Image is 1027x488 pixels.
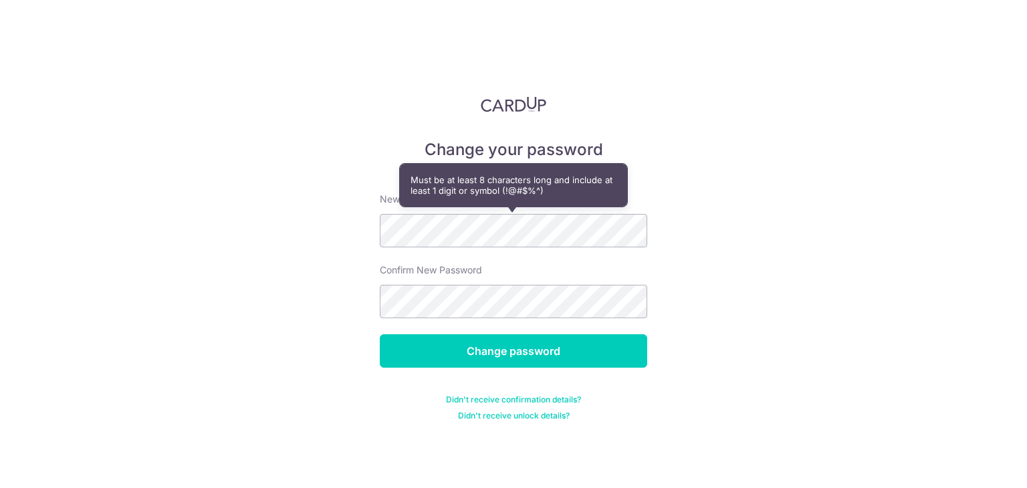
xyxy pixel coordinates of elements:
[380,193,445,206] label: New password
[380,334,647,368] input: Change password
[400,164,627,207] div: Must be at least 8 characters long and include at least 1 digit or symbol (!@#$%^)
[481,96,546,112] img: CardUp Logo
[446,394,581,405] a: Didn't receive confirmation details?
[458,410,570,421] a: Didn't receive unlock details?
[380,139,647,160] h5: Change your password
[380,263,482,277] label: Confirm New Password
